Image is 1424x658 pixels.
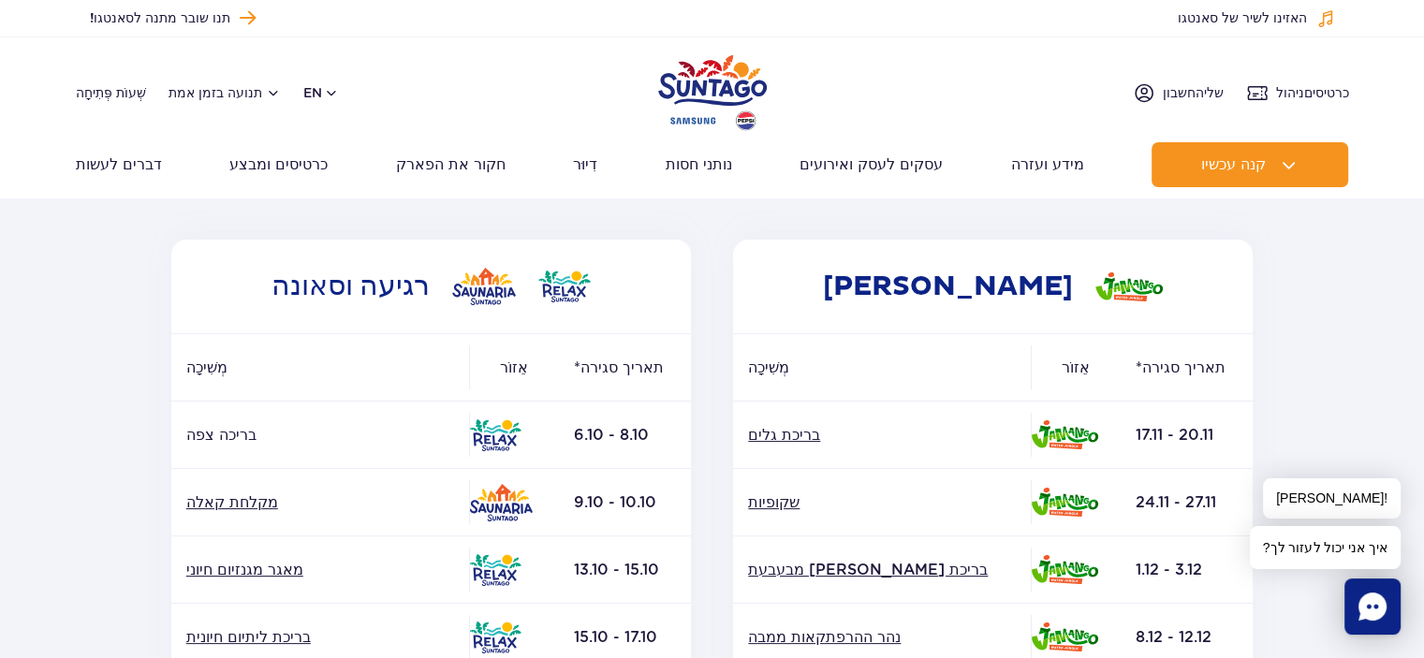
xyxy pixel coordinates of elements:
font: נהר ההרפתקאות ממבה [748,628,901,646]
a: פארק פולין [658,47,767,133]
a: נותני חסות [666,142,732,187]
font: 24.11 - 27.11 [1136,493,1216,511]
font: בריכת ליתיום חיונית [186,628,311,646]
font: 1.12 - 3.12 [1136,561,1202,578]
font: [PERSON_NAME] [823,269,1073,303]
button: האזינו לשיר של סאנטגו [1178,9,1335,28]
font: 17.11 - 20.11 [1136,426,1213,444]
a: מידע ועזרה [1011,142,1084,187]
a: בריכת ליתיום חיונית [186,627,454,648]
a: בריכת [PERSON_NAME] מבעבעת [748,560,1016,580]
img: לְהִרָגַע [469,419,521,451]
font: בריכת גלים [748,426,820,444]
a: ניהולכרטיסים [1246,81,1349,104]
font: אֵזוֹר [500,358,528,376]
img: לְהִרָגַע [469,554,521,586]
font: חקור את הפארק [396,155,506,173]
img: ג'מנגו [1031,555,1098,584]
font: שְׁעוֹת פְּתִיחָה [76,85,146,100]
a: החשבוןשלי [1133,81,1224,104]
a: חקור את הפארק [396,142,506,187]
a: בריכת גלים [748,425,1016,446]
font: נותני חסות [666,155,732,173]
font: דברים לעשות [76,155,162,173]
font: 13.10 - 15.10 [574,561,659,578]
font: אֵזוֹר [1062,358,1090,376]
font: רגיעה וסאונה [272,269,430,303]
font: 9.10 - 10.10 [574,493,656,511]
font: תאריך סגירה* [574,358,664,376]
img: לְהִרָגַע [538,271,591,302]
a: מקלחת קאלה [186,492,454,513]
button: תנועה בזמן אמת [169,85,281,100]
font: כרטיסים ומבצע [229,155,328,173]
font: 15.10 - 17.10 [574,628,657,646]
font: מקלחת קאלה [186,493,278,511]
img: ג'מנגו [1031,488,1098,517]
a: שְׁעוֹת פְּתִיחָה [76,83,146,102]
img: סאונריה [452,268,516,305]
img: לְהִרָגַע [469,621,521,653]
font: מְשִׁיכָה [748,358,789,376]
font: [PERSON_NAME]! [1276,490,1387,505]
a: שקופיות [748,492,1016,513]
font: שלי [1204,85,1224,100]
font: מאגר מגנזיום חיוני [186,561,303,578]
a: עסקים לעסק ואירועים [800,142,943,187]
font: בריכת [PERSON_NAME] מבעבעת [748,561,988,578]
a: מאגר מגנזיום חיוני [186,560,454,580]
font: דִיוּר [573,155,597,173]
font: עסקים לעסק ואירועים [800,155,943,173]
font: בריכה צפה [186,426,257,444]
img: ג'מנגו [1031,420,1098,449]
img: סאונריה [469,484,533,521]
img: ג'מנגו [1031,622,1098,651]
font: 6.10 - 8.10 [574,426,649,444]
font: ניהול [1276,85,1304,100]
a: דברים לעשות [76,142,162,187]
font: מְשִׁיכָה [186,358,228,376]
font: שקופיות [748,493,800,511]
font: תנועה בזמן אמת [169,85,262,100]
a: נהר ההרפתקאות ממבה [748,627,1016,648]
font: כרטיסים [1304,85,1349,100]
font: 8.12 - 12.12 [1136,628,1211,646]
font: החשבון [1163,85,1204,100]
div: לְשׂוֹחֵחַ [1344,578,1401,635]
button: en [303,83,339,102]
a: תנו שובר מתנה לסאנטגו! [90,6,256,31]
font: מידע ועזרה [1011,155,1084,173]
font: האזינו לשיר של סאנטגו [1178,12,1307,25]
font: en [303,85,322,100]
img: ג'מנגו [1095,272,1163,301]
font: איך אני יכול לעזור לך? [1263,540,1387,555]
font: תאריך סגירה* [1136,358,1226,376]
font: תנו שובר מתנה לסאנטגו! [90,12,230,25]
button: קנה עכשיו [1152,142,1348,187]
a: כרטיסים ומבצע [229,142,328,187]
a: דִיוּר [573,142,597,187]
